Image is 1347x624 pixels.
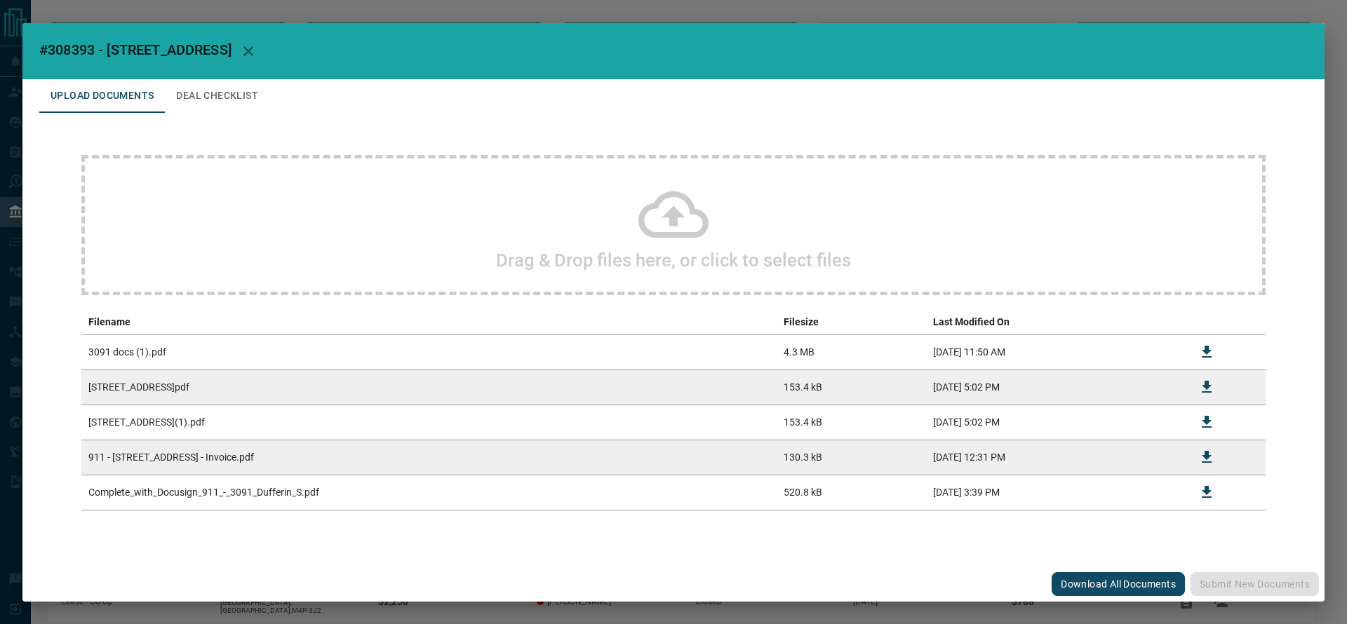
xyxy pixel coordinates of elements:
td: [DATE] 5:02 PM [926,369,1183,405]
td: 911 - [STREET_ADDRESS] - Invoice.pdf [81,440,777,475]
td: 153.4 kB [777,369,926,405]
button: Download [1190,440,1224,474]
button: Download [1190,335,1224,369]
td: [DATE] 12:31 PM [926,440,1183,475]
td: 130.3 kB [777,440,926,475]
td: [STREET_ADDRESS]pdf [81,369,777,405]
th: Last Modified On [926,309,1183,335]
td: Complete_with_Docusign_911_-_3091_Dufferin_S.pdf [81,475,777,510]
td: [STREET_ADDRESS](1).pdf [81,405,777,440]
td: [DATE] 3:39 PM [926,475,1183,510]
td: 3091 docs (1).pdf [81,334,777,369]
div: Drag & Drop files here, or click to select files [81,155,1266,295]
button: Deal Checklist [165,79,269,113]
button: Download All Documents [1052,572,1185,596]
td: [DATE] 11:50 AM [926,334,1183,369]
td: [DATE] 5:02 PM [926,405,1183,440]
button: Download [1190,475,1224,509]
th: Filename [81,309,777,335]
td: 4.3 MB [777,334,926,369]
button: Download [1190,370,1224,404]
button: Upload Documents [39,79,165,113]
td: 520.8 kB [777,475,926,510]
th: Filesize [777,309,926,335]
th: delete file action column [1231,309,1266,335]
th: download action column [1183,309,1231,335]
td: 153.4 kB [777,405,926,440]
button: Download [1190,405,1224,439]
h2: Drag & Drop files here, or click to select files [496,250,851,271]
span: #308393 - [STREET_ADDRESS] [39,41,232,58]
